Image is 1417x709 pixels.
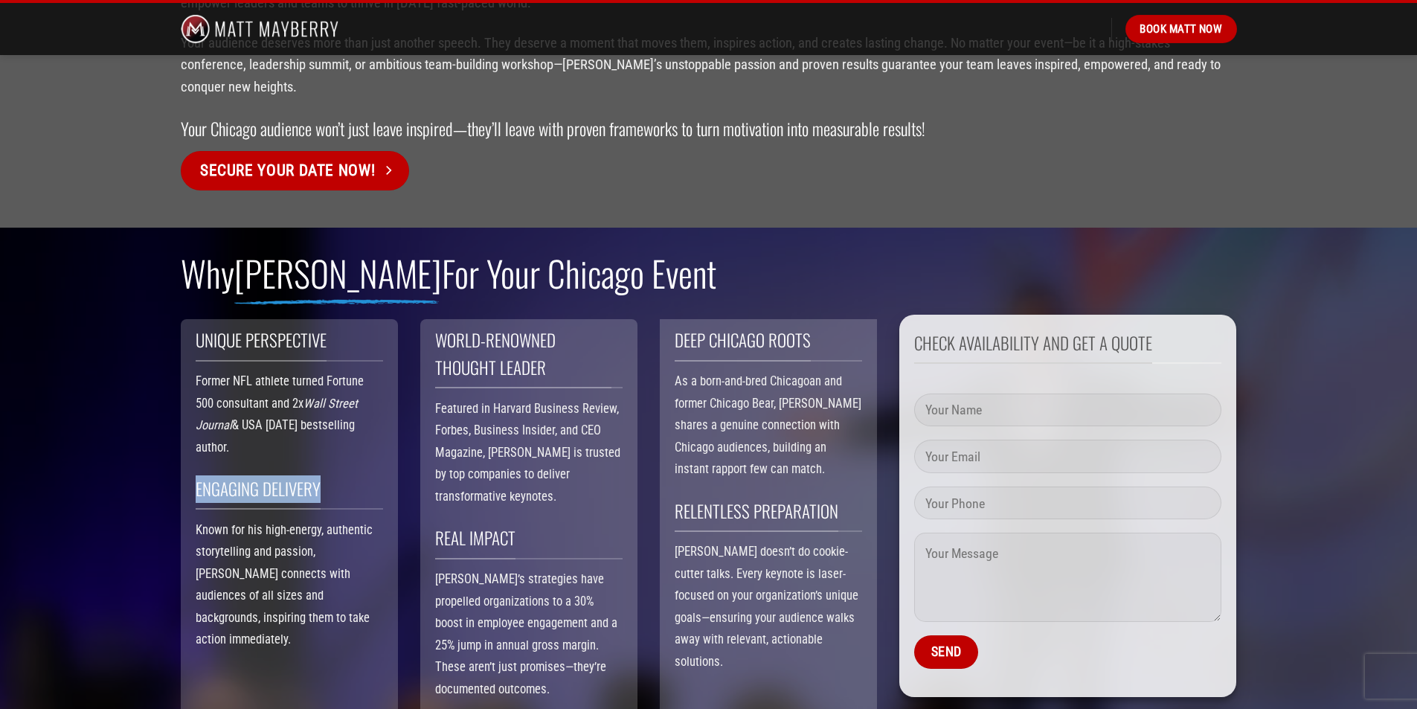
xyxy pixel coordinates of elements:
img: Matt Mayberry [181,3,339,55]
form: Contact form [914,394,1221,682]
span: World-Renowned Thought Leader [435,327,611,388]
input: Your Email [914,440,1221,473]
span: Relentless Preparation [675,498,838,532]
strong: Your Chicago audience won’t just leave inspired—they’ll leave with proven frameworks to turn moti... [181,116,925,141]
a: Book Matt Now [1125,15,1236,43]
p: Your audience deserves more than just another speech. They deserve a moment that moves them, insp... [181,32,1237,97]
span: Secure Your Date now! [200,158,375,183]
h2: Why For Your Chicago Event [181,250,878,296]
span: check availability and get a quote [914,330,1152,364]
em: Wall Street Journal [196,397,358,433]
strong: [PERSON_NAME] [234,246,442,299]
span: Book Matt Now [1140,20,1222,38]
span: Real Impact [435,524,515,559]
span: engaging delivery [196,475,321,510]
span: Former NFL athlete turned Fortune 500 consultant and 2x & USA [DATE] bestselling author. [196,374,364,455]
span: Featured in Harvard Business Review, Forbes, Business Insider, and CEO Magazine, [PERSON_NAME] is... [435,402,620,504]
span: Known for his high-energy, authentic storytelling and passion, [PERSON_NAME] connects with audien... [196,523,373,647]
input: Your Phone [914,487,1221,520]
input: Send [914,635,978,669]
span: Deep Chicago Roots [675,327,811,361]
input: Your Name [914,394,1221,427]
span: [PERSON_NAME]’s strategies have propelled organizations to a 30% boost in employee engagement and... [435,572,617,696]
a: Secure Your Date now! [181,151,410,190]
span: Unique Perspective [196,327,327,361]
span: [PERSON_NAME] doesn’t do cookie-cutter talks. Every keynote is laser-focused on your organization... [675,545,858,669]
span: As a born-and-bred Chicagoan and former Chicago Bear, [PERSON_NAME] shares a genuine connection w... [675,374,861,476]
